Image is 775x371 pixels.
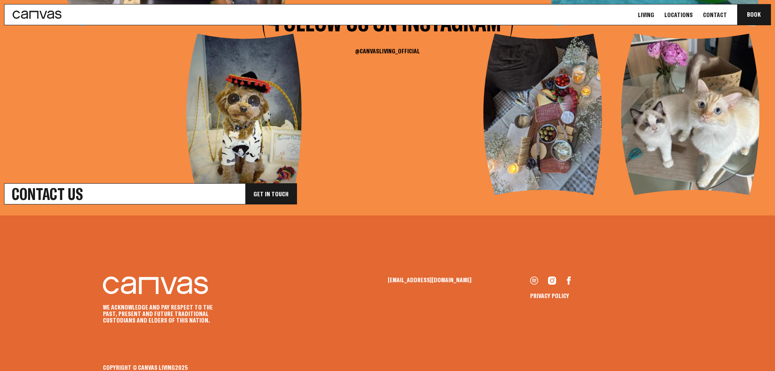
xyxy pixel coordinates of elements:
div: Copyright © Canvas Living 2025 [103,364,672,371]
a: Living [635,11,657,19]
a: Locations [662,11,695,19]
div: Get In Touch [245,184,297,204]
a: Contact [701,11,729,19]
button: Book [737,4,771,25]
a: [EMAIL_ADDRESS][DOMAIN_NAME] [388,277,530,283]
a: Privacy Policy [530,292,569,299]
a: Contact UsGet In Touch [4,183,297,204]
p: We acknowledge and pay respect to the past, present and future Traditional Custodians and Elders ... [103,304,225,323]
